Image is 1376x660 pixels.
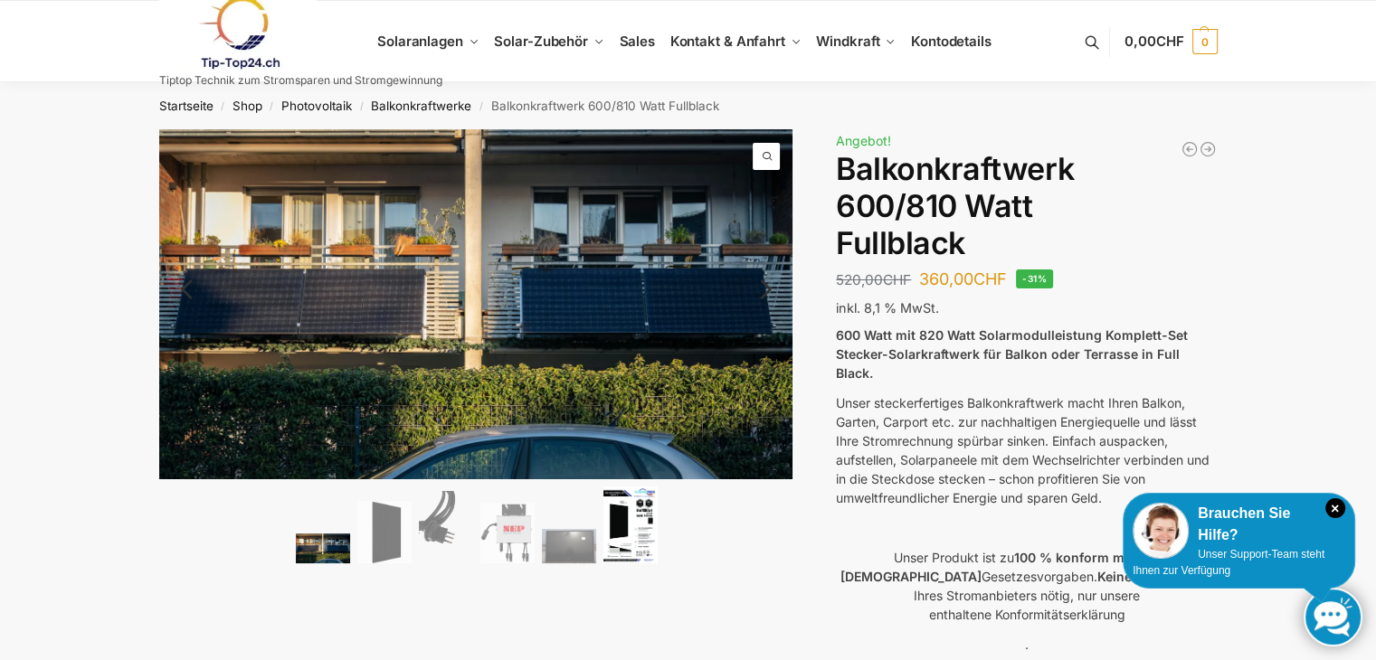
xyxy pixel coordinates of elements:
p: Unser Produkt ist zu Gesetzesvorgaben. Genehmigung Ihres Stromanbieters nötig, nur unsere enthalt... [836,548,1217,624]
a: Photovoltaik [281,99,352,113]
a: Windkraft [809,1,904,82]
strong: 100 % konform mit den [DEMOGRAPHIC_DATA] [840,550,1160,584]
span: 0 [1192,29,1218,54]
span: / [352,99,371,114]
i: Schließen [1325,498,1345,518]
span: / [262,99,281,114]
a: Shop [232,99,262,113]
a: Sales [612,1,662,82]
div: Brauchen Sie Hilfe? [1133,503,1345,546]
img: Customer service [1133,503,1189,559]
strong: 600 Watt mit 820 Watt Solarmodulleistung Komplett-Set Stecker-Solarkraftwerk für Balkon oder Terr... [836,327,1188,381]
a: Solar-Zubehör [487,1,612,82]
img: TommaTech Vorderseite [357,501,412,563]
p: Tiptop Technik zum Stromsparen und Stromgewinnung [159,75,442,86]
span: / [214,99,232,114]
span: Solaranlagen [377,33,463,50]
bdi: 360,00 [919,269,1007,288]
img: Balkonkraftwerk 600/810 Watt Fullblack – Bild 5 [542,529,596,563]
p: . [836,635,1217,654]
a: Startseite [159,99,214,113]
a: 890/600 Watt Solarkraftwerk + 2,7 KW Batteriespeicher Genehmigungsfrei [1199,140,1217,158]
a: Kontakt & Anfahrt [662,1,809,82]
a: 0,00CHF 0 [1125,14,1217,69]
img: Balkonkraftwerk 600/810 Watt Fullblack – Bild 6 [603,486,658,563]
a: Balkonkraftwerk 445/600 Watt Bificial [1181,140,1199,158]
span: inkl. 8,1 % MwSt. [836,300,939,316]
span: / [471,99,490,114]
span: Unser Support-Team steht Ihnen zur Verfügung [1133,548,1324,577]
strong: Keine [1096,569,1131,584]
span: Solar-Zubehör [494,33,588,50]
img: NEP 800 Drosselbar auf 600 Watt [480,503,535,563]
span: Angebot! [836,133,891,148]
span: Kontakt & Anfahrt [670,33,785,50]
img: Anschlusskabel-3meter_schweizer-stecker [419,491,473,563]
span: -31% [1016,269,1053,288]
span: 0,00 [1125,33,1183,50]
nav: Breadcrumb [127,82,1249,129]
img: 2 Balkonkraftwerke [296,533,350,563]
span: CHF [883,271,911,288]
span: Kontodetails [911,33,992,50]
span: CHF [1156,33,1184,50]
a: Balkonkraftwerke [371,99,471,113]
h1: Balkonkraftwerk 600/810 Watt Fullblack [836,151,1217,261]
span: Sales [620,33,656,50]
bdi: 520,00 [836,271,911,288]
span: Windkraft [816,33,879,50]
p: Unser steckerfertiges Balkonkraftwerk macht Ihren Balkon, Garten, Carport etc. zur nachhaltigen E... [836,393,1217,507]
a: Kontodetails [904,1,999,82]
span: CHF [973,269,1007,288]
